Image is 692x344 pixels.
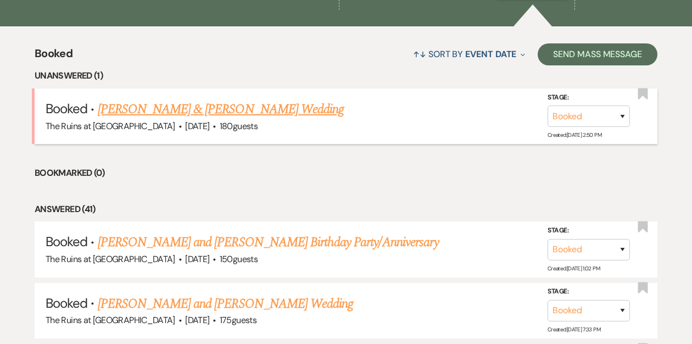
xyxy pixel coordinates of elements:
span: [DATE] [185,314,209,326]
span: The Ruins at [GEOGRAPHIC_DATA] [46,314,175,326]
span: Booked [46,233,87,250]
span: Created: [DATE] 1:02 PM [548,264,600,271]
span: ↑↓ [413,48,426,60]
span: The Ruins at [GEOGRAPHIC_DATA] [46,120,175,132]
span: The Ruins at [GEOGRAPHIC_DATA] [46,253,175,265]
a: [PERSON_NAME] and [PERSON_NAME] Birthday Party/Anniversary [98,232,439,252]
li: Unanswered (1) [35,69,657,83]
span: [DATE] [185,253,209,265]
button: Send Mass Message [538,43,657,65]
span: 175 guests [220,314,256,326]
span: 150 guests [220,253,258,265]
span: Booked [35,45,72,69]
label: Stage: [548,91,630,103]
a: [PERSON_NAME] & [PERSON_NAME] Wedding [98,99,344,119]
span: [DATE] [185,120,209,132]
span: 180 guests [220,120,258,132]
li: Bookmarked (0) [35,166,657,180]
button: Sort By Event Date [409,40,529,69]
a: [PERSON_NAME] and [PERSON_NAME] Wedding [98,294,354,314]
li: Answered (41) [35,202,657,217]
span: Event Date [465,48,516,60]
span: Booked [46,295,87,312]
span: Created: [DATE] 7:33 PM [548,326,600,333]
span: Booked [46,100,87,117]
span: Created: [DATE] 2:50 PM [548,131,601,138]
label: Stage: [548,286,630,298]
label: Stage: [548,225,630,237]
